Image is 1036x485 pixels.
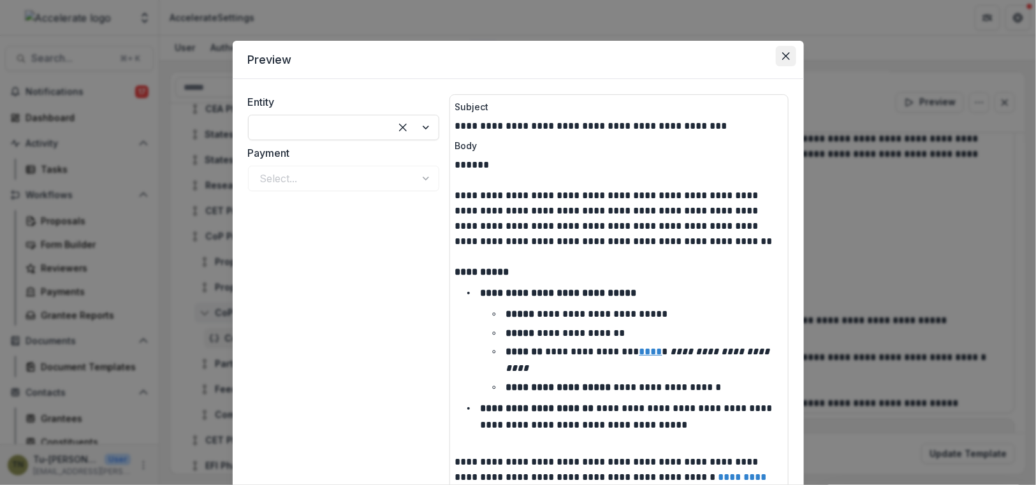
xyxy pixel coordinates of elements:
[248,145,432,161] label: Payment
[455,100,784,113] p: Subject
[776,46,796,66] button: Close
[455,139,784,152] p: Body
[393,117,413,138] div: Clear selected options
[233,41,804,79] header: Preview
[248,94,432,110] label: Entity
